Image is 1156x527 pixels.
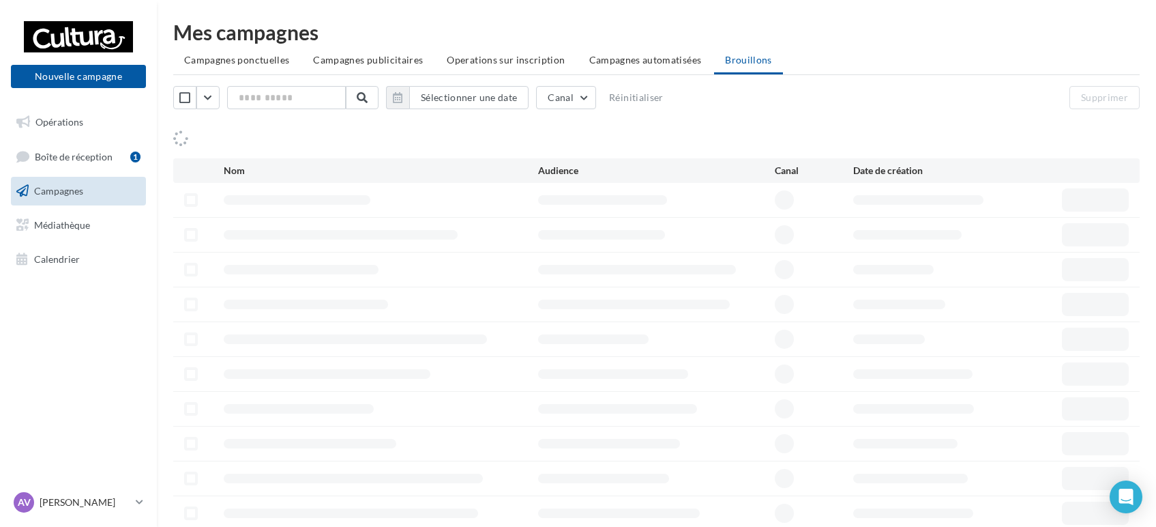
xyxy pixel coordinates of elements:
[34,185,83,197] span: Campagnes
[35,150,113,162] span: Boîte de réception
[1069,86,1140,109] button: Supprimer
[853,164,1011,177] div: Date de création
[224,164,539,177] div: Nom
[40,496,130,509] p: [PERSON_NAME]
[536,86,596,109] button: Canal
[313,54,423,66] span: Campagnes publicitaires
[409,86,529,109] button: Sélectionner une date
[18,496,31,509] span: AV
[34,253,80,264] span: Calendrier
[8,142,149,171] a: Boîte de réception1
[11,489,146,515] a: AV [PERSON_NAME]
[8,108,149,137] a: Opérations
[589,54,702,66] span: Campagnes automatisées
[34,219,90,231] span: Médiathèque
[538,164,774,177] div: Audience
[8,177,149,205] a: Campagnes
[11,65,146,88] button: Nouvelle campagne
[173,22,1140,42] div: Mes campagnes
[130,152,140,162] div: 1
[1110,481,1142,513] div: Open Intercom Messenger
[8,245,149,274] a: Calendrier
[184,54,289,66] span: Campagnes ponctuelles
[35,116,83,128] span: Opérations
[8,211,149,240] a: Médiathèque
[386,86,529,109] button: Sélectionner une date
[604,89,669,106] button: Réinitialiser
[447,54,565,66] span: Operations sur inscription
[775,164,853,177] div: Canal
